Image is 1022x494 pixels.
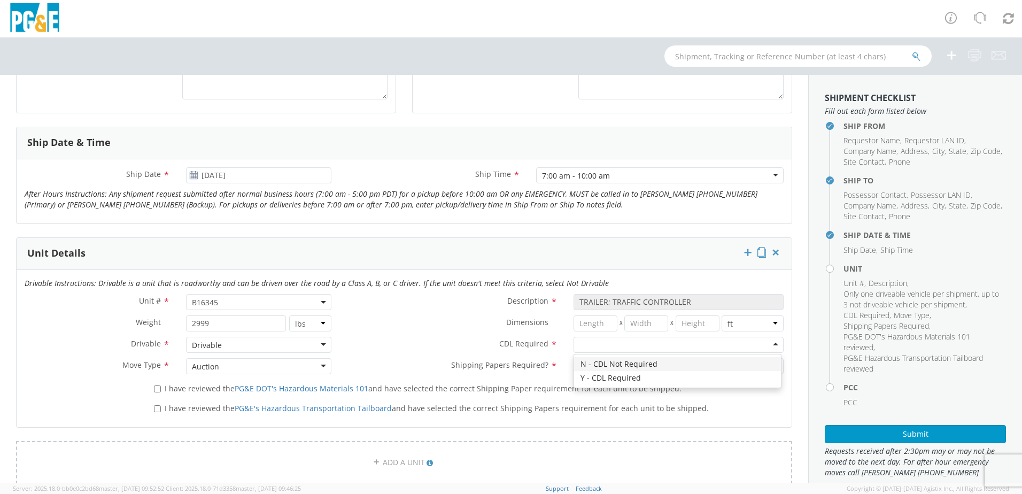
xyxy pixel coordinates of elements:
li: , [843,157,886,167]
span: Move Type [894,310,930,320]
span: I have reviewed the and have selected the correct Shipping Paper requirement for each unit to be ... [165,383,682,393]
h4: Ship Date & Time [843,231,1006,239]
span: Shipping Papers Required [843,321,929,331]
span: I have reviewed the and have selected the correct Shipping Papers requirement for each unit to be... [165,403,709,413]
span: City [932,200,944,211]
h4: Ship From [843,122,1006,130]
a: ADD A UNIT [16,441,792,484]
li: , [843,245,878,256]
span: Description [507,296,548,306]
span: Copyright © [DATE]-[DATE] Agistix Inc., All Rights Reserved [847,484,1009,493]
span: Possessor Contact [843,190,907,200]
li: , [843,135,902,146]
li: , [949,146,968,157]
span: X [617,315,625,331]
li: , [869,278,909,289]
li: , [843,190,908,200]
li: , [904,135,966,146]
span: Server: 2025.18.0-bb0e0c2bd68 [13,484,164,492]
span: State [949,200,966,211]
li: , [843,278,866,289]
span: Phone [889,157,910,167]
a: Feedback [576,484,602,492]
li: , [901,146,930,157]
span: X [668,315,676,331]
input: Length [574,315,617,331]
i: After Hours Instructions: Any shipment request submitted after normal business hours (7:00 am - 5... [25,189,757,210]
span: Possessor LAN ID [911,190,971,200]
span: Zip Code [971,200,1001,211]
span: City [932,146,944,156]
span: Client: 2025.18.0-71d3358 [166,484,301,492]
span: Unit # [843,278,864,288]
input: I have reviewed thePG&E's Hazardous Transportation Tailboardand have selected the correct Shippin... [154,405,161,412]
span: Description [869,278,907,288]
li: , [843,289,1003,310]
span: Company Name [843,200,896,211]
span: Phone [889,211,910,221]
span: PG&E Hazardous Transportation Tailboard reviewed [843,353,983,374]
span: Ship Time [880,245,913,255]
li: , [971,200,1002,211]
a: Support [546,484,569,492]
li: , [843,146,898,157]
span: Move Type [122,360,161,370]
span: Address [901,200,928,211]
span: Dimensions [506,317,548,327]
span: B16345 [186,294,331,310]
li: , [901,200,930,211]
span: Site Contact [843,157,885,167]
li: , [843,310,891,321]
input: Height [676,315,719,331]
h4: PCC [843,383,1006,391]
div: Y - CDL Required [574,371,781,385]
h3: Ship Date & Time [27,137,111,148]
div: Auction [192,361,219,372]
input: I have reviewed thePG&E DOT's Hazardous Materials 101and have selected the correct Shipping Paper... [154,385,161,392]
span: Address [901,146,928,156]
a: PG&E's Hazardous Transportation Tailboard [235,403,392,413]
span: Shipping Papers Required? [451,360,548,370]
span: Ship Date [126,169,161,179]
li: , [894,310,931,321]
input: Shipment, Tracking or Reference Number (at least 4 chars) [664,45,932,67]
button: Submit [825,425,1006,443]
div: 7:00 am - 10:00 am [542,171,610,181]
span: Unit # [139,296,161,306]
li: , [843,211,886,222]
img: pge-logo-06675f144f4cfa6a6814.png [8,3,61,35]
i: Drivable Instructions: Drivable is a unit that is roadworthy and can be driven over the road by a... [25,278,609,288]
input: Width [624,315,668,331]
span: Weight [136,317,161,327]
span: Site Contact [843,211,885,221]
span: Requestor LAN ID [904,135,964,145]
a: PG&E DOT's Hazardous Materials 101 [235,383,368,393]
span: Requests received after 2:30pm may or may not be moved to the next day. For after hour emergency ... [825,446,1006,478]
span: Zip Code [971,146,1001,156]
span: PCC [843,397,857,407]
li: , [949,200,968,211]
h4: Ship To [843,176,1006,184]
span: master, [DATE] 09:52:52 [99,484,164,492]
h4: Unit [843,265,1006,273]
span: master, [DATE] 09:46:25 [236,484,301,492]
span: B16345 [192,297,326,307]
span: PG&E DOT's Hazardous Materials 101 reviewed [843,331,970,352]
span: Ship Time [475,169,511,179]
li: , [971,146,1002,157]
span: CDL Required [843,310,889,320]
span: State [949,146,966,156]
li: , [843,321,931,331]
span: Company Name [843,146,896,156]
span: CDL Required [499,338,548,349]
li: , [932,200,946,211]
span: Drivable [131,338,161,349]
li: , [911,190,972,200]
li: , [843,331,1003,353]
li: , [843,200,898,211]
div: Drivable [192,340,222,351]
span: Requestor Name [843,135,900,145]
li: , [932,146,946,157]
div: N - CDL Not Required [574,357,781,371]
h3: Unit Details [27,248,86,259]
